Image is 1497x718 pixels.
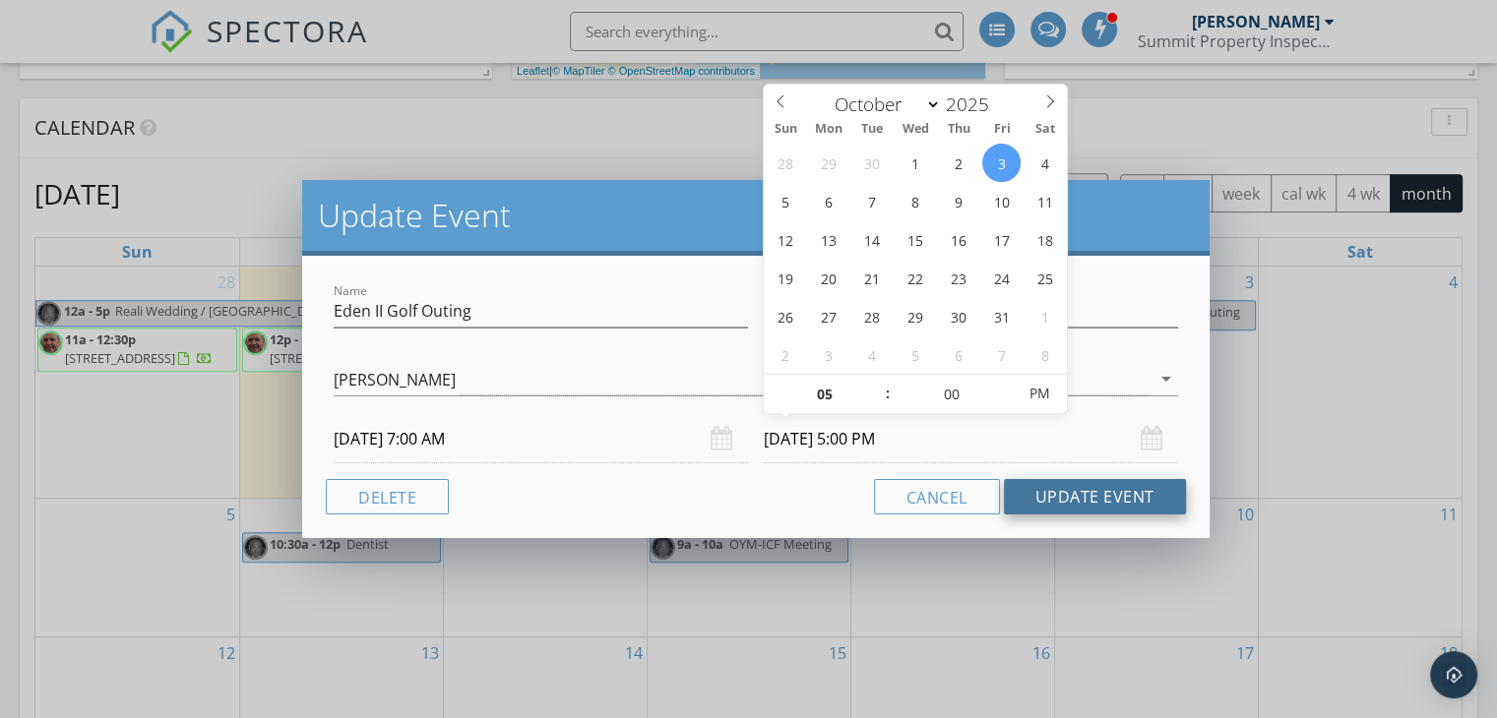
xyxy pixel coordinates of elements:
[809,144,847,182] span: September 29, 2025
[939,335,977,374] span: November 6, 2025
[766,335,804,374] span: November 2, 2025
[334,415,748,463] input: Select date
[766,144,804,182] span: September 28, 2025
[850,123,894,136] span: Tue
[939,182,977,220] span: October 9, 2025
[1024,123,1067,136] span: Sat
[766,297,804,335] span: October 26, 2025
[809,182,847,220] span: October 6, 2025
[896,259,934,297] span: October 22, 2025
[980,123,1024,136] span: Fri
[1004,479,1186,514] button: Update Event
[896,144,934,182] span: October 1, 2025
[939,144,977,182] span: October 2, 2025
[1026,182,1064,220] span: October 11, 2025
[852,335,891,374] span: November 4, 2025
[982,220,1021,259] span: October 17, 2025
[982,259,1021,297] span: October 24, 2025
[1026,259,1064,297] span: October 25, 2025
[896,297,934,335] span: October 29, 2025
[852,259,891,297] span: October 21, 2025
[1026,220,1064,259] span: October 18, 2025
[1430,651,1477,698] div: Open Intercom Messenger
[764,123,807,136] span: Sun
[1154,367,1178,390] i: arrow_drop_down
[766,220,804,259] span: October 12, 2025
[809,335,847,374] span: November 3, 2025
[941,91,1006,117] input: Year
[1026,297,1064,335] span: November 1, 2025
[982,182,1021,220] span: October 10, 2025
[982,335,1021,374] span: November 7, 2025
[852,297,891,335] span: October 28, 2025
[894,123,937,136] span: Wed
[852,144,891,182] span: September 30, 2025
[764,415,1178,463] input: Select date
[852,182,891,220] span: October 7, 2025
[766,259,804,297] span: October 19, 2025
[809,220,847,259] span: October 13, 2025
[1026,144,1064,182] span: October 4, 2025
[939,297,977,335] span: October 30, 2025
[896,335,934,374] span: November 5, 2025
[885,374,891,413] span: :
[809,297,847,335] span: October 27, 2025
[982,297,1021,335] span: October 31, 2025
[807,123,850,136] span: Mon
[896,220,934,259] span: October 15, 2025
[937,123,980,136] span: Thu
[1026,335,1064,374] span: November 8, 2025
[334,371,456,389] div: [PERSON_NAME]
[852,220,891,259] span: October 14, 2025
[874,479,1000,514] button: Cancel
[939,220,977,259] span: October 16, 2025
[318,196,1194,235] h2: Update Event
[939,259,977,297] span: October 23, 2025
[766,182,804,220] span: October 5, 2025
[982,144,1021,182] span: October 3, 2025
[896,182,934,220] span: October 8, 2025
[326,479,449,514] button: Delete
[809,259,847,297] span: October 20, 2025
[1012,374,1066,413] span: Click to toggle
